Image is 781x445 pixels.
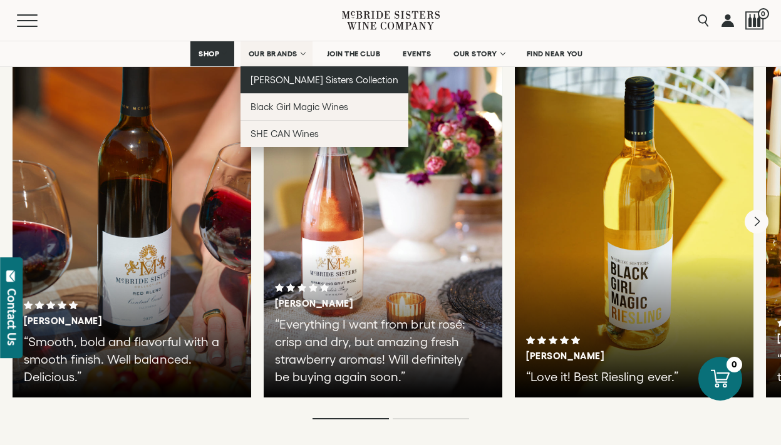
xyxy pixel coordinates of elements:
a: [PERSON_NAME] Sisters Collection [241,66,409,93]
span: [PERSON_NAME] Sisters Collection [251,74,399,85]
span: Black Girl Magic Wines [251,101,348,112]
li: Page dot 1 [313,418,389,419]
p: “Love it! Best Riesling ever.” [526,368,727,386]
a: SHOP [190,41,234,66]
div: Contact Us [6,289,18,345]
span: SHOP [199,49,220,58]
span: JOIN THE CLUB [327,49,381,58]
span: SHE CAN Wines [251,128,319,139]
p: “Everything I want from brut rosé: crisp and dry, but amazing fresh strawberry aromas! Will defin... [275,315,476,386]
h3: [PERSON_NAME] [24,315,197,327]
a: Black Girl Magic Wines [241,93,409,120]
span: OUR STORY [453,49,497,58]
span: EVENTS [403,49,431,58]
div: 0 [727,357,742,372]
a: JOIN THE CLUB [319,41,389,66]
h3: [PERSON_NAME] [526,350,699,362]
span: FIND NEAR YOU [527,49,583,58]
li: Page dot 2 [393,418,469,419]
span: OUR BRANDS [249,49,297,58]
button: Mobile Menu Trigger [17,14,62,27]
a: EVENTS [395,41,439,66]
p: “Smooth, bold and flavorful with a smooth finish. Well balanced. Delicious.” [24,333,225,386]
a: OUR STORY [445,41,512,66]
span: 0 [758,8,769,19]
button: Next [745,210,768,233]
a: OUR BRANDS [241,41,313,66]
a: SHE CAN Wines [241,120,409,147]
h3: [PERSON_NAME] [275,298,448,309]
a: FIND NEAR YOU [519,41,591,66]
